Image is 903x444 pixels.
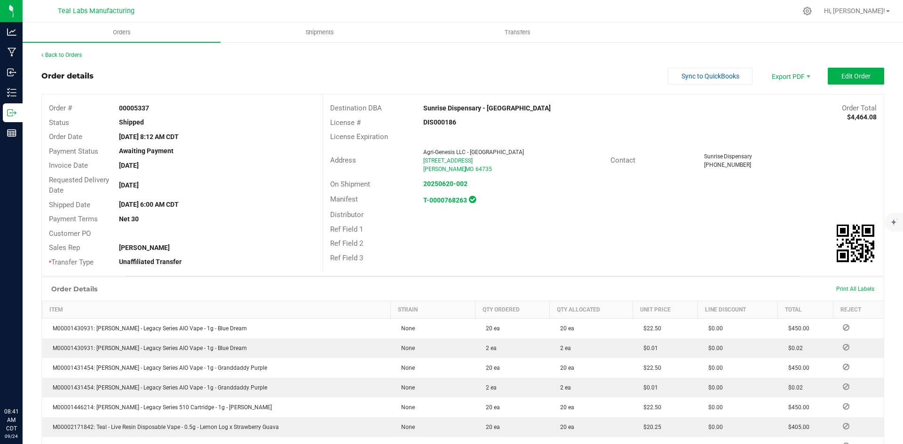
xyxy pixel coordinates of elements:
[704,365,723,371] span: $0.00
[481,365,500,371] span: 20 ea
[48,404,272,411] span: M00001446214: [PERSON_NAME] - Legacy Series 510 Cartridge - 1g - [PERSON_NAME]
[49,132,82,141] span: Order Date
[293,28,347,37] span: Shipments
[469,195,476,204] span: In Sync
[330,195,358,203] span: Manifest
[9,369,38,397] iframe: Resource center
[330,225,363,234] span: Ref Field 1
[784,384,803,391] span: $0.02
[481,345,497,351] span: 2 ea
[704,404,723,411] span: $0.00
[423,149,524,156] span: Agri-Genesis LLC - [GEOGRAPHIC_DATA]
[119,201,179,208] strong: [DATE] 6:00 AM CDT
[481,384,497,391] span: 2 ea
[49,258,94,266] span: Transfer Type
[7,27,16,37] inline-svg: Analytics
[555,325,574,332] span: 20 ea
[555,345,571,351] span: 2 ea
[330,156,356,164] span: Address
[784,424,809,430] span: $405.00
[49,215,98,223] span: Payment Terms
[610,156,635,164] span: Contact
[839,423,853,429] span: Reject Inventory
[396,325,415,332] span: None
[48,384,267,391] span: M00001431454: [PERSON_NAME] - Legacy Series AIO Vape - 1g - Granddaddy Purple
[704,424,723,430] span: $0.00
[481,424,500,430] span: 20 ea
[330,210,364,219] span: Distributor
[833,301,884,319] th: Reject
[7,128,16,138] inline-svg: Reports
[423,104,551,112] strong: Sunrise Dispensary - [GEOGRAPHIC_DATA]
[784,404,809,411] span: $450.00
[639,424,661,430] span: $20.25
[839,364,853,370] span: Reject Inventory
[704,162,751,168] span: [PHONE_NUMBER]
[639,345,658,351] span: $0.01
[784,345,803,351] span: $0.02
[396,384,415,391] span: None
[419,23,617,42] a: Transfers
[7,47,16,57] inline-svg: Manufacturing
[464,166,465,172] span: ,
[784,325,809,332] span: $450.00
[4,407,18,433] p: 08:41 AM CDT
[396,345,415,351] span: None
[49,201,90,209] span: Shipped Date
[481,404,500,411] span: 20 ea
[119,118,144,126] strong: Shipped
[704,384,723,391] span: $0.00
[839,404,853,409] span: Reject Inventory
[330,180,370,188] span: On Shipment
[49,118,69,127] span: Status
[49,104,72,112] span: Order #
[633,301,698,319] th: Unit Price
[492,28,543,37] span: Transfers
[42,301,391,319] th: Item
[837,225,874,262] qrcode: 00005337
[330,118,361,127] span: License #
[555,424,574,430] span: 20 ea
[4,433,18,440] p: 09/24
[778,301,833,319] th: Total
[119,181,139,189] strong: [DATE]
[119,133,179,140] strong: [DATE] 8:12 AM CDT
[555,365,574,371] span: 20 ea
[704,345,723,351] span: $0.00
[330,104,382,112] span: Destination DBA
[119,162,139,169] strong: [DATE]
[49,147,98,156] span: Payment Status
[423,118,456,126] strong: DIS000186
[762,68,818,85] li: Export PDF
[801,7,813,16] div: Manage settings
[51,285,97,293] h1: Order Details
[639,384,658,391] span: $0.01
[58,7,135,15] span: Teal Labs Manufacturing
[668,68,752,85] button: Sync to QuickBooks
[839,344,853,350] span: Reject Inventory
[7,88,16,97] inline-svg: Inventory
[119,244,170,251] strong: [PERSON_NAME]
[481,325,500,332] span: 20 ea
[391,301,475,319] th: Strain
[423,166,466,172] span: [PERSON_NAME]
[49,243,80,252] span: Sales Rep
[396,365,415,371] span: None
[784,365,809,371] span: $450.00
[49,229,91,238] span: Customer PO
[839,384,853,389] span: Reject Inventory
[49,161,88,170] span: Invoice Date
[698,301,778,319] th: Line Discount
[704,325,723,332] span: $0.00
[48,424,279,430] span: M00002171842: Teal - Live Resin Disposable Vape - 0.5g - Lemon Log x Strawberry Guava
[48,365,267,371] span: M00001431454: [PERSON_NAME] - Legacy Series AIO Vape - 1g - Granddaddy Purple
[41,52,82,58] a: Back to Orders
[396,424,415,430] span: None
[550,301,633,319] th: Qty Allocated
[423,157,473,164] span: [STREET_ADDRESS]
[119,104,149,112] strong: 00005337
[423,196,467,204] a: T-0000768263
[842,104,877,112] span: Order Total
[396,404,415,411] span: None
